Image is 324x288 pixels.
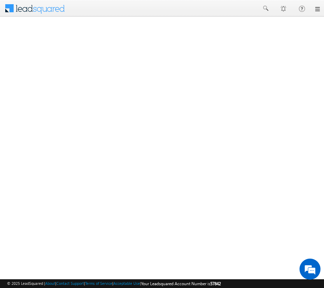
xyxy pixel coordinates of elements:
[56,281,84,286] a: Contact Support
[85,281,112,286] a: Terms of Service
[210,281,221,286] span: 57842
[45,281,55,286] a: About
[113,281,140,286] a: Acceptable Use
[7,280,221,287] span: © 2025 LeadSquared | | | | |
[141,281,221,286] span: Your Leadsquared Account Number is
